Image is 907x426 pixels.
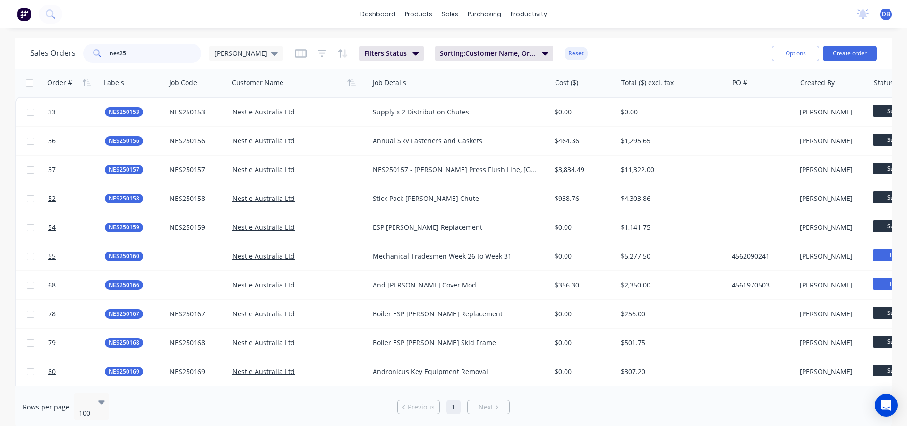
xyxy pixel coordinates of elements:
[109,223,139,232] span: NES250159
[48,165,56,174] span: 37
[398,402,439,412] a: Previous page
[823,46,877,61] button: Create order
[882,10,890,18] span: DB
[400,7,437,21] div: products
[800,78,835,87] div: Created By
[800,280,863,290] div: [PERSON_NAME]
[105,194,143,203] button: NES250158
[170,309,222,319] div: NES250167
[48,252,56,261] span: 55
[732,78,747,87] div: PO #
[440,49,536,58] span: Sorting: Customer Name, Order #
[479,402,493,412] span: Next
[30,49,76,58] h1: Sales Orders
[446,400,461,414] a: Page 1 is your current page
[105,309,143,319] button: NES250167
[232,194,295,203] a: Nestle Australia Ltd
[48,329,105,357] a: 79
[356,7,400,21] a: dashboard
[109,165,139,174] span: NES250157
[170,165,222,174] div: NES250157
[373,78,406,87] div: Job Details
[48,357,105,386] a: 80
[170,223,222,232] div: NES250159
[48,367,56,376] span: 80
[48,242,105,270] a: 55
[800,165,863,174] div: [PERSON_NAME]
[732,280,789,290] div: 4561970503
[170,367,222,376] div: NES250169
[468,402,509,412] a: Next page
[48,98,105,126] a: 33
[373,309,539,319] div: Boiler ESP [PERSON_NAME] Replacement
[232,136,295,145] a: Nestle Australia Ltd
[800,107,863,117] div: [PERSON_NAME]
[232,107,295,116] a: Nestle Australia Ltd
[232,367,295,376] a: Nestle Australia Ltd
[565,47,588,60] button: Reset
[800,223,863,232] div: [PERSON_NAME]
[621,338,719,348] div: $501.75
[232,280,295,289] a: Nestle Australia Ltd
[875,394,898,417] div: Open Intercom Messenger
[555,309,610,319] div: $0.00
[48,127,105,155] a: 36
[621,136,719,146] div: $1,295.65
[105,223,143,232] button: NES250159
[232,165,295,174] a: Nestle Australia Ltd
[105,252,143,261] button: NES250160
[364,49,407,58] span: Filters: Status
[359,46,424,61] button: Filters:Status
[170,136,222,146] div: NES250156
[232,78,283,87] div: Customer Name
[104,78,124,87] div: Labels
[555,194,610,203] div: $938.76
[109,136,139,146] span: NES250156
[800,252,863,261] div: [PERSON_NAME]
[170,107,222,117] div: NES250153
[435,46,553,61] button: Sorting:Customer Name, Order #
[772,46,819,61] button: Options
[555,280,610,290] div: $356.30
[109,280,139,290] span: NES250166
[408,402,435,412] span: Previous
[373,338,539,348] div: Boiler ESP [PERSON_NAME] Skid Frame
[555,78,578,87] div: Cost ($)
[555,367,610,376] div: $0.00
[874,78,894,87] div: Status
[109,107,139,117] span: NES250153
[48,300,105,328] a: 78
[437,7,463,21] div: sales
[373,280,539,290] div: And [PERSON_NAME] Cover Mod
[621,367,719,376] div: $307.20
[232,252,295,261] a: Nestle Australia Ltd
[800,309,863,319] div: [PERSON_NAME]
[109,194,139,203] span: NES250158
[17,7,31,21] img: Factory
[47,78,72,87] div: Order #
[373,165,539,174] div: NES250157 - [PERSON_NAME] Press Flush Line, [GEOGRAPHIC_DATA], Chute, Vent, Platform
[800,338,863,348] div: [PERSON_NAME]
[105,367,143,376] button: NES250169
[48,156,105,184] a: 37
[555,223,610,232] div: $0.00
[621,107,719,117] div: $0.00
[232,309,295,318] a: Nestle Australia Ltd
[110,44,202,63] input: Search...
[555,252,610,261] div: $0.00
[463,7,506,21] div: purchasing
[555,136,610,146] div: $464.36
[373,367,539,376] div: Andronicus Key Equipment Removal
[373,136,539,146] div: Annual SRV Fasteners and Gaskets
[48,338,56,348] span: 79
[373,223,539,232] div: ESP [PERSON_NAME] Replacement
[621,78,674,87] div: Total ($) excl. tax
[23,402,69,412] span: Rows per page
[373,252,539,261] div: Mechanical Tradesmen Week 26 to Week 31
[621,309,719,319] div: $256.00
[48,271,105,299] a: 68
[800,194,863,203] div: [PERSON_NAME]
[105,165,143,174] button: NES250157
[48,309,56,319] span: 78
[373,107,539,117] div: Supply x 2 Distribution Chutes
